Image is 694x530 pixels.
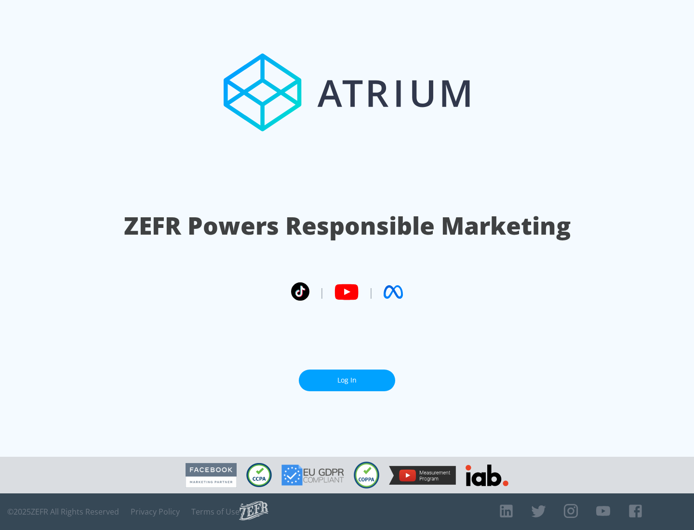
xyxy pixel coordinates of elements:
img: COPPA Compliant [354,462,379,489]
span: | [319,285,325,299]
span: | [368,285,374,299]
img: Facebook Marketing Partner [186,463,237,488]
a: Privacy Policy [131,507,180,517]
img: GDPR Compliant [281,464,344,486]
span: © 2025 ZEFR All Rights Reserved [7,507,119,517]
img: IAB [466,464,508,486]
img: YouTube Measurement Program [389,466,456,485]
img: CCPA Compliant [246,463,272,487]
h1: ZEFR Powers Responsible Marketing [124,209,571,242]
a: Terms of Use [191,507,240,517]
a: Log In [299,370,395,391]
